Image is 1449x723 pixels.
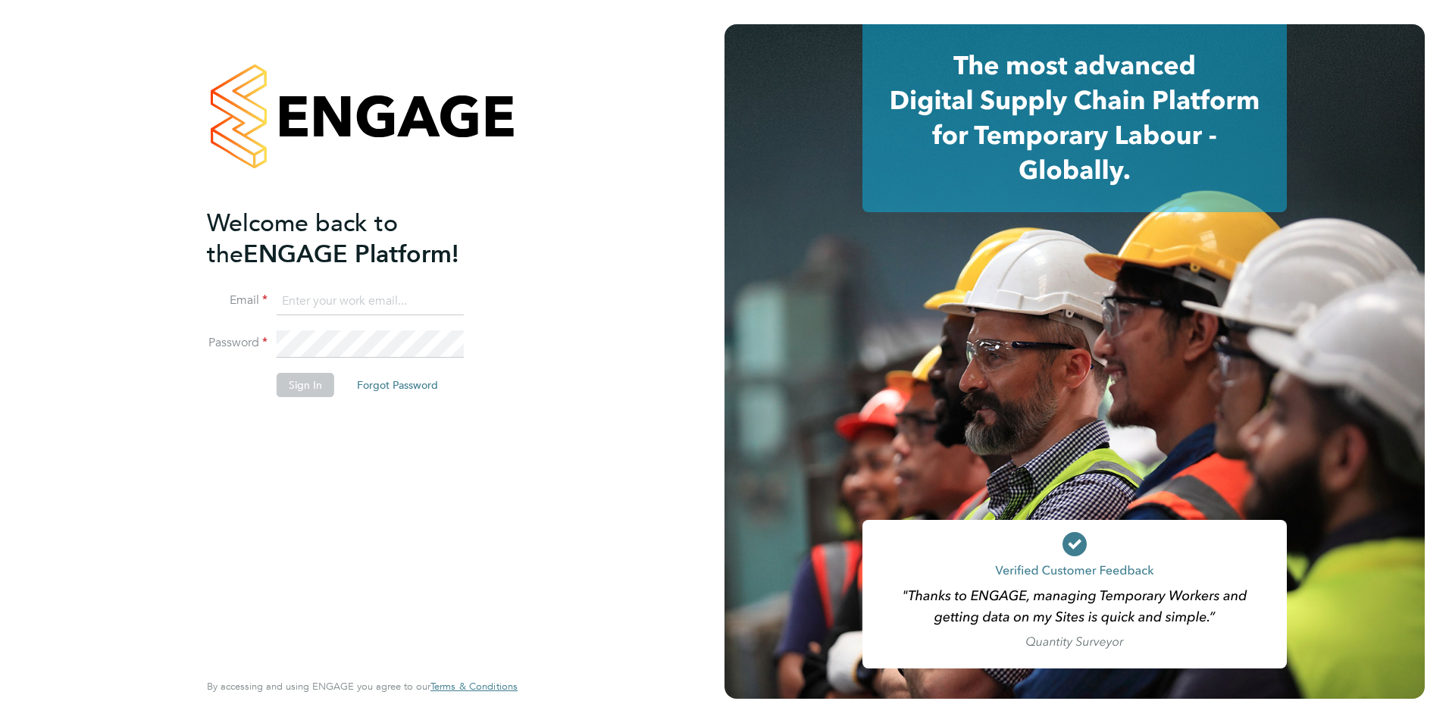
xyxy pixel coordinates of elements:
button: Forgot Password [345,373,450,397]
span: Terms & Conditions [430,680,518,693]
a: Terms & Conditions [430,681,518,693]
button: Sign In [277,373,334,397]
label: Password [207,335,268,351]
span: Welcome back to the [207,208,398,269]
span: By accessing and using ENGAGE you agree to our [207,680,518,693]
input: Enter your work email... [277,288,464,315]
h2: ENGAGE Platform! [207,208,502,270]
label: Email [207,293,268,308]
